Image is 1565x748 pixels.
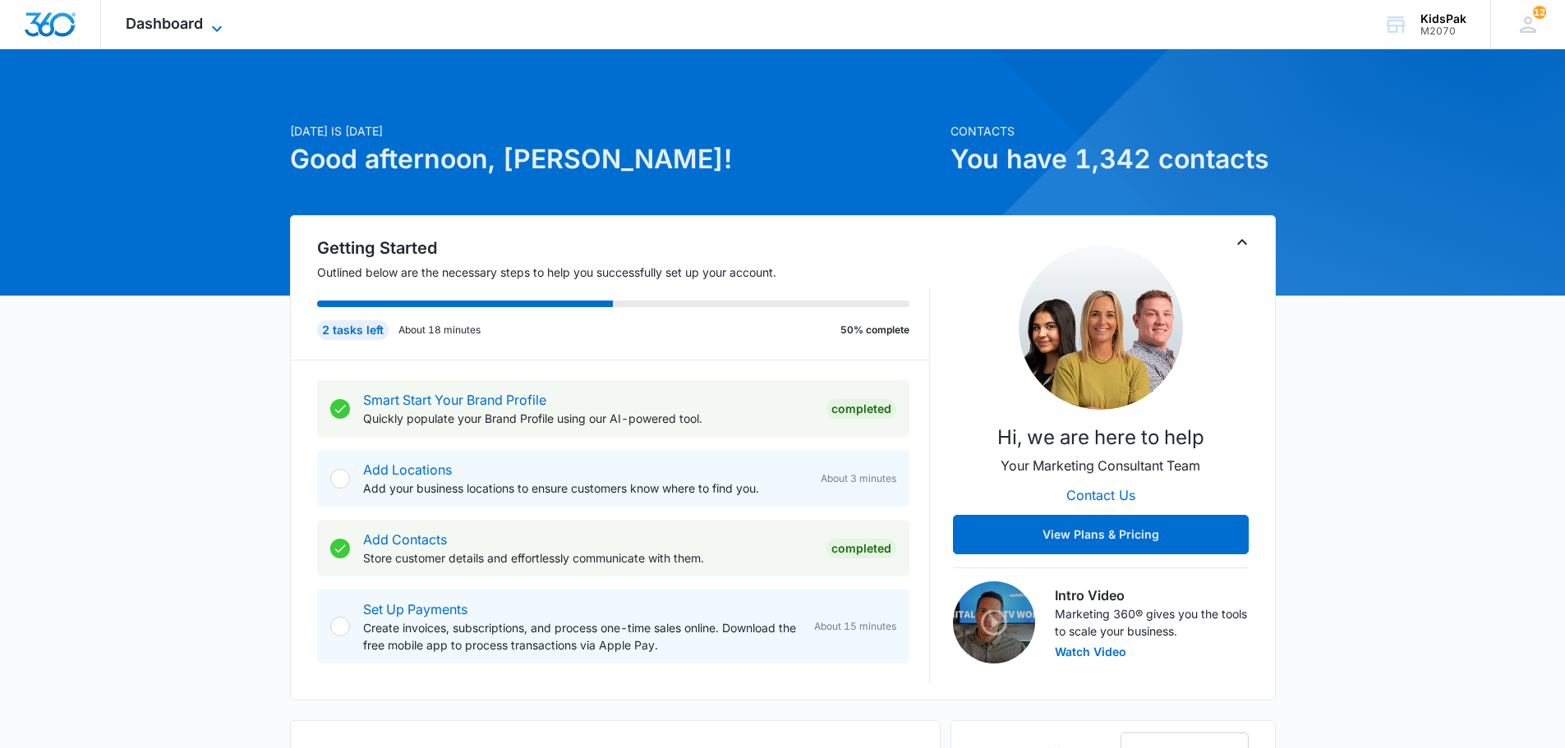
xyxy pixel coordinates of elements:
p: Add your business locations to ensure customers know where to find you. [363,480,808,497]
p: Quickly populate your Brand Profile using our AI-powered tool. [363,410,813,427]
h1: Good afternoon, [PERSON_NAME]! [290,140,941,179]
div: 2 tasks left [317,320,389,340]
h1: You have 1,342 contacts [951,140,1276,179]
p: Your Marketing Consultant Team [1001,456,1200,475]
p: About 18 minutes [398,323,481,337]
span: About 15 minutes [814,619,896,634]
div: account id [1420,25,1466,37]
p: Hi, we are here to help [997,423,1204,452]
img: Intro Video [953,581,1035,663]
p: [DATE] is [DATE] [290,122,941,140]
a: Add Locations [363,461,452,478]
span: 12 [1533,6,1546,19]
p: Create invoices, subscriptions, and process one-time sales online. Download the free mobile app t... [363,619,801,654]
div: account name [1420,12,1466,25]
a: Smart Start Your Brand Profile [363,392,546,408]
a: Set Up Payments [363,601,467,617]
a: Add Contacts [363,531,447,548]
p: Outlined below are the necessary steps to help you successfully set up your account. [317,264,930,281]
p: 50% complete [840,323,909,337]
p: Contacts [951,122,1276,140]
div: Completed [826,399,896,419]
div: Completed [826,539,896,558]
button: Contact Us [1050,475,1152,515]
button: Watch Video [1055,646,1126,658]
p: Store customer details and effortlessly communicate with them. [363,549,813,567]
h3: Intro Video [1055,585,1249,605]
button: View Plans & Pricing [953,515,1249,554]
h2: Getting Started [317,236,930,260]
p: Marketing 360® gives you the tools to scale your business. [1055,605,1249,640]
div: notifications count [1533,6,1546,19]
span: About 3 minutes [821,471,896,486]
span: Dashboard [126,15,203,32]
button: Toggle Collapse [1232,232,1252,252]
